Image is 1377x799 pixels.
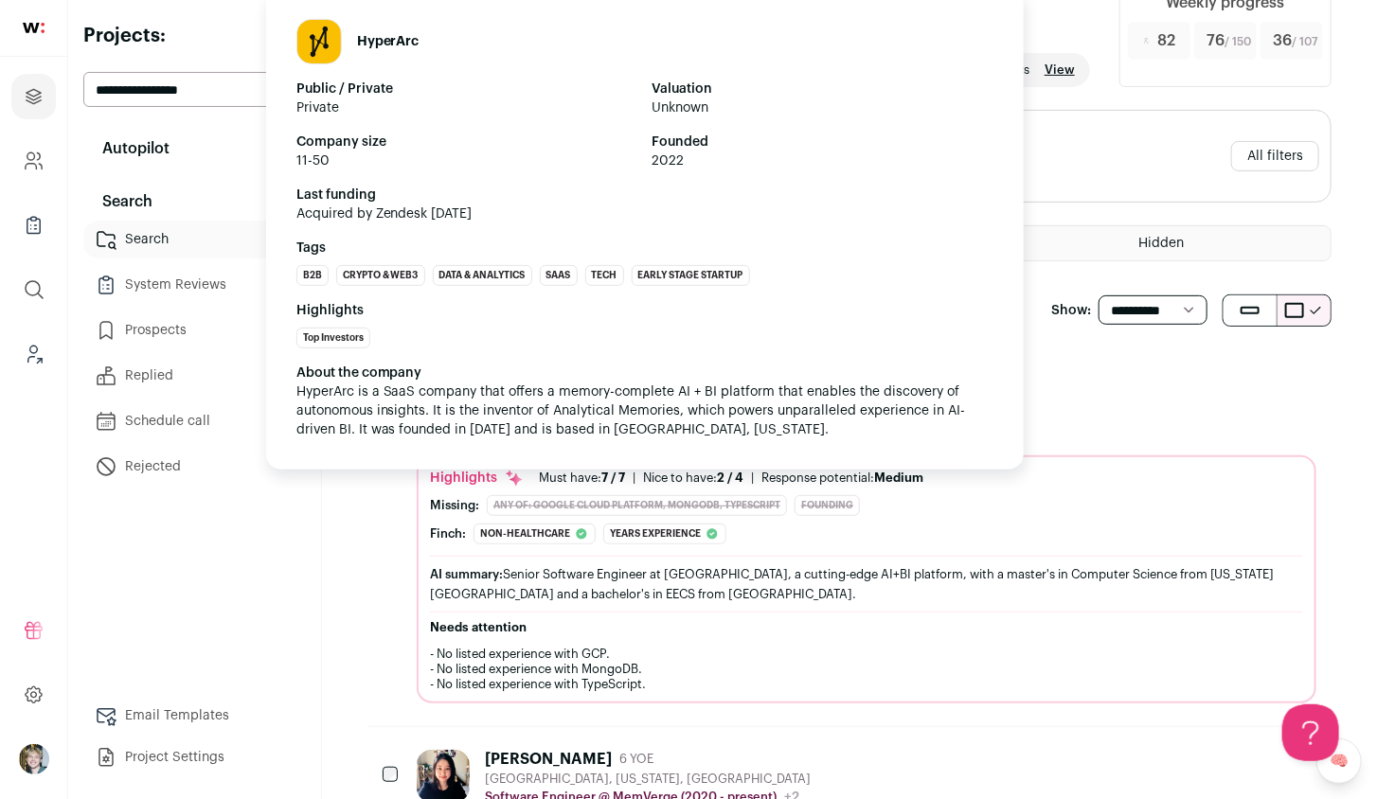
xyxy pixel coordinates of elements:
[1051,301,1091,320] p: Show:
[296,328,370,348] li: Top Investors
[11,331,56,377] a: Leads (Backoffice)
[430,526,466,542] div: Finch:
[19,744,49,774] button: Open dropdown
[11,203,56,248] a: Company Lists
[1282,704,1339,761] iframe: Toggle Customer Support
[1045,62,1075,78] a: View
[19,744,49,774] img: 6494470-medium_jpg
[296,385,966,436] span: HyperArc is a SaaS company that offers a memory-complete AI + BI platform that enables the discov...
[430,564,1303,604] div: Senior Software Engineer at [GEOGRAPHIC_DATA], a cutting-edge AI+BI platform, with a master's in ...
[296,265,329,286] li: B2B
[1207,29,1252,52] span: 76
[83,23,306,49] h2: Projects:
[83,357,306,395] a: Replied
[474,524,596,544] div: Non-healthcare
[653,133,993,151] strong: Founded
[632,265,750,286] li: Early Stage Startup
[485,772,978,787] div: [GEOGRAPHIC_DATA], [US_STATE], [GEOGRAPHIC_DATA]
[297,20,341,63] img: 9a2ebd931ccd7c675e02b8521a08f0467dfd88207ff91b7bb53cddc85075b3c9.png
[603,524,726,544] div: Years experience
[417,367,1316,703] a: [PERSON_NAME] 11 YOE Milpitas, [US_STATE], [GEOGRAPHIC_DATA] Senior Software Engineer @ HyperArc ...
[643,471,743,486] div: Nice to have:
[83,402,306,440] a: Schedule call
[653,98,993,117] span: Unknown
[539,471,923,486] ul: | |
[874,471,923,484] span: Medium
[357,32,420,51] h1: HyperArc
[296,133,637,151] strong: Company size
[83,221,306,258] a: Search
[601,471,625,484] span: 7 / 7
[296,204,993,223] span: Acquired by Zendesk [DATE]
[1138,237,1184,250] span: Hidden
[1273,29,1318,52] span: 36
[1010,226,1331,260] a: Hidden
[83,130,306,168] button: Autopilot
[83,448,306,486] a: Rejected
[23,23,45,33] img: wellfound-shorthand-0d5821cbd27db2630d0214b213865d53afaa358527fdda9d0ea32b1df1b89c2c.svg
[1231,141,1319,171] button: All filters
[1157,29,1175,52] span: 82
[485,750,612,769] div: [PERSON_NAME]
[795,495,860,516] div: founding
[83,697,306,735] a: Email Templates
[430,498,479,513] div: Missing:
[91,190,152,213] p: Search
[430,620,1303,635] h2: Needs attention
[91,137,170,160] p: Autopilot
[83,266,306,304] a: System Reviews5
[717,471,743,484] span: 2 / 4
[585,265,624,286] li: Tech
[296,98,637,117] span: Private
[296,364,993,382] div: About the company
[1316,738,1362,784] a: 🧠
[83,738,306,776] a: Project Settings
[653,80,993,98] strong: Valuation
[11,74,56,119] a: Projects
[296,151,637,170] span: 11-50
[83,183,306,221] button: Search
[296,239,993,257] strong: Tags
[430,568,503,580] span: AI summary:
[433,265,532,286] li: Data & Analytics
[1292,36,1318,47] span: / 107
[336,265,425,286] li: Crypto & Web3
[430,647,1303,692] p: - No listed experience with GCP. - No listed experience with MongoDB. - No listed experience with...
[761,471,923,486] div: Response potential:
[296,80,637,98] strong: Public / Private
[1225,36,1252,47] span: / 150
[430,469,524,488] div: Highlights
[540,265,578,286] li: SaaS
[83,311,306,349] a: Prospects
[487,495,787,516] div: Any of: Google Cloud Platform, MongoDB, TypeScript
[619,752,653,767] span: 6 YOE
[11,138,56,184] a: Company and ATS Settings
[539,471,625,486] div: Must have:
[296,186,993,204] strong: Last funding
[653,151,993,170] span: 2022
[296,301,993,320] strong: Highlights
